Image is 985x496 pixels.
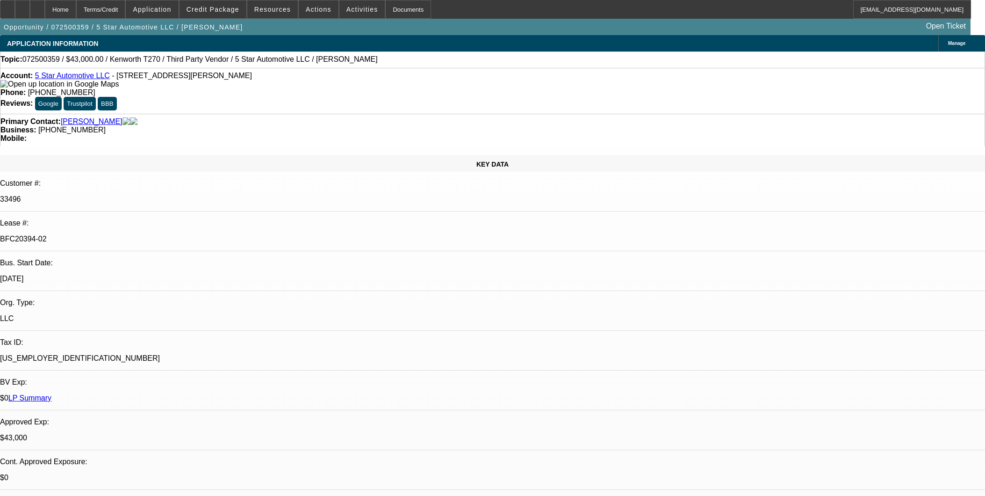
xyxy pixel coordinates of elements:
a: View Google Maps [0,80,119,88]
strong: Primary Contact: [0,117,61,126]
span: - [STREET_ADDRESS][PERSON_NAME] [112,72,252,80]
strong: Topic: [0,55,22,64]
span: APPLICATION INFORMATION [7,40,98,47]
span: Activities [346,6,378,13]
strong: Mobile: [0,134,27,142]
strong: Phone: [0,88,26,96]
button: Application [126,0,178,18]
button: Resources [247,0,298,18]
button: BBB [98,97,117,110]
span: Manage [948,41,965,46]
a: Open Ticket [922,18,970,34]
a: LP Summary [8,394,51,402]
span: [PHONE_NUMBER] [38,126,106,134]
strong: Reviews: [0,99,33,107]
img: linkedin-icon.png [130,117,137,126]
button: Actions [299,0,338,18]
span: Application [133,6,171,13]
span: [PHONE_NUMBER] [28,88,95,96]
img: Open up location in Google Maps [0,80,119,88]
span: Resources [254,6,291,13]
button: Activities [339,0,385,18]
span: Opportunity / 072500359 / 5 Star Automotive LLC / [PERSON_NAME] [4,23,243,31]
span: 072500359 / $43,000.00 / Kenworth T270 / Third Party Vendor / 5 Star Automotive LLC / [PERSON_NAME] [22,55,378,64]
span: Credit Package [187,6,239,13]
span: KEY DATA [476,160,509,168]
strong: Business: [0,126,36,134]
strong: Account: [0,72,33,80]
button: Credit Package [180,0,246,18]
button: Google [35,97,62,110]
a: [PERSON_NAME] [61,117,122,126]
a: 5 Star Automotive LLC [35,72,110,80]
img: facebook-icon.png [122,117,130,126]
button: Trustpilot [64,97,95,110]
span: Actions [306,6,331,13]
